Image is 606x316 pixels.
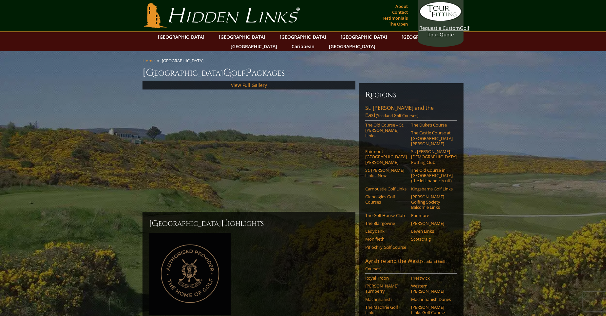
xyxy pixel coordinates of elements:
a: Request a CustomGolf Tour Quote [419,2,462,38]
span: (Scotland Golf Courses) [376,113,419,118]
a: Machrihanish [365,297,407,302]
a: The Machrie Golf Links [365,305,407,315]
h6: Regions [365,90,457,100]
a: St. [PERSON_NAME] Links–New [365,168,407,178]
a: [PERSON_NAME] Golfing Society Balcomie Links [411,194,453,210]
a: Home [142,58,155,64]
a: [GEOGRAPHIC_DATA] [276,32,330,42]
a: [PERSON_NAME] [411,221,453,226]
span: G [223,66,231,79]
span: (Scotland Golf Courses) [365,259,445,271]
a: Fairmont [GEOGRAPHIC_DATA][PERSON_NAME] [365,149,407,165]
li: [GEOGRAPHIC_DATA] [162,58,206,64]
a: Pitlochry Golf Course [365,245,407,250]
a: Machrihanish Dunes [411,297,453,302]
a: About [394,2,409,11]
a: Contact [390,8,409,17]
a: Leven Links [411,228,453,234]
a: St. [PERSON_NAME] [DEMOGRAPHIC_DATA]’ Putting Club [411,149,453,165]
a: The Blairgowrie [365,221,407,226]
a: The Old Course – St. [PERSON_NAME] Links [365,122,407,138]
a: [GEOGRAPHIC_DATA] [155,32,208,42]
a: Gleneagles Golf Courses [365,194,407,205]
span: Request a Custom [419,25,460,31]
a: Ayrshire and the West(Scotland Golf Courses) [365,257,457,274]
a: Monifieth [365,236,407,242]
a: The Old Course in [GEOGRAPHIC_DATA] (the left-hand circuit) [411,168,453,184]
a: Panmure [411,213,453,218]
a: Carnoustie Golf Links [365,186,407,191]
a: Scotscraig [411,236,453,242]
a: The Duke’s Course [411,122,453,128]
a: Royal Troon [365,275,407,281]
a: [PERSON_NAME] Links Golf Course [411,305,453,315]
a: The Open [387,19,409,29]
a: [GEOGRAPHIC_DATA] [216,32,269,42]
a: The Golf House Club [365,213,407,218]
a: Western [PERSON_NAME] [411,283,453,294]
a: [GEOGRAPHIC_DATA] [337,32,390,42]
a: The Castle Course at [GEOGRAPHIC_DATA][PERSON_NAME] [411,130,453,146]
a: View Full Gallery [231,82,267,88]
h1: [GEOGRAPHIC_DATA] olf ackages [142,66,464,79]
a: St. [PERSON_NAME] and the East(Scotland Golf Courses) [365,104,457,121]
a: Ladybank [365,228,407,234]
a: Prestwick [411,275,453,281]
span: H [221,218,228,229]
a: [GEOGRAPHIC_DATA] [227,42,280,51]
a: [PERSON_NAME] Turnberry [365,283,407,294]
a: Kingsbarns Golf Links [411,186,453,191]
span: P [245,66,252,79]
a: [GEOGRAPHIC_DATA] [326,42,379,51]
a: Testimonials [380,13,409,23]
h2: [GEOGRAPHIC_DATA] ighlights [149,218,349,229]
a: Caribbean [288,42,318,51]
a: [GEOGRAPHIC_DATA] [398,32,451,42]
